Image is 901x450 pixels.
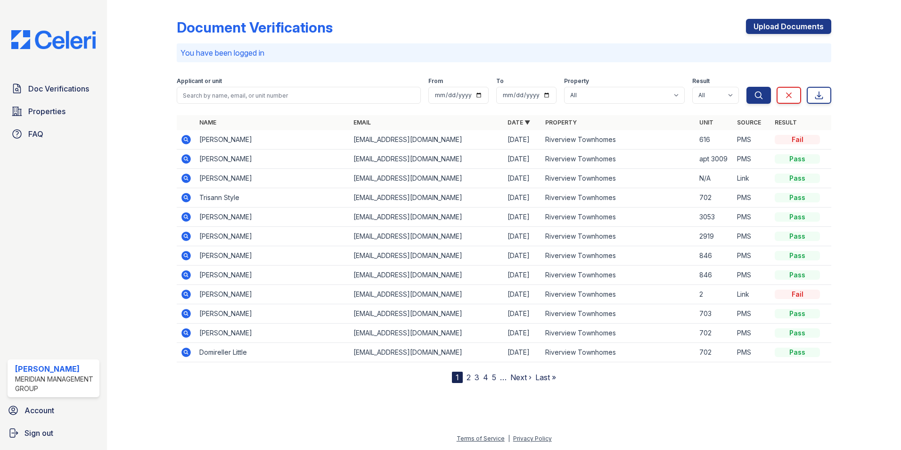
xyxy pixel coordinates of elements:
[350,343,504,362] td: [EMAIL_ADDRESS][DOMAIN_NAME]
[504,188,541,208] td: [DATE]
[541,150,696,169] td: Riverview Townhomes
[350,324,504,343] td: [EMAIL_ADDRESS][DOMAIN_NAME]
[504,266,541,285] td: [DATE]
[696,246,733,266] td: 846
[541,227,696,246] td: Riverview Townhomes
[541,188,696,208] td: Riverview Townhomes
[350,227,504,246] td: [EMAIL_ADDRESS][DOMAIN_NAME]
[775,212,820,222] div: Pass
[8,79,99,98] a: Doc Verifications
[541,266,696,285] td: Riverview Townhomes
[196,285,350,304] td: [PERSON_NAME]
[541,324,696,343] td: Riverview Townhomes
[196,343,350,362] td: Domireller Little
[733,324,771,343] td: PMS
[350,188,504,208] td: [EMAIL_ADDRESS][DOMAIN_NAME]
[196,188,350,208] td: Trisann Style
[350,285,504,304] td: [EMAIL_ADDRESS][DOMAIN_NAME]
[733,285,771,304] td: Link
[775,174,820,183] div: Pass
[733,130,771,150] td: PMS
[492,373,496,382] a: 5
[513,435,552,442] a: Privacy Policy
[775,309,820,318] div: Pass
[733,343,771,362] td: PMS
[196,208,350,227] td: [PERSON_NAME]
[696,285,733,304] td: 2
[25,405,54,416] span: Account
[196,246,350,266] td: [PERSON_NAME]
[467,373,471,382] a: 2
[775,290,820,299] div: Fail
[504,208,541,227] td: [DATE]
[504,130,541,150] td: [DATE]
[504,285,541,304] td: [DATE]
[28,106,66,117] span: Properties
[4,424,103,442] a: Sign out
[775,119,797,126] a: Result
[504,227,541,246] td: [DATE]
[350,266,504,285] td: [EMAIL_ADDRESS][DOMAIN_NAME]
[504,343,541,362] td: [DATE]
[196,150,350,169] td: [PERSON_NAME]
[353,119,371,126] a: Email
[504,246,541,266] td: [DATE]
[733,150,771,169] td: PMS
[350,169,504,188] td: [EMAIL_ADDRESS][DOMAIN_NAME]
[177,77,222,85] label: Applicant or unit
[733,169,771,188] td: Link
[696,150,733,169] td: apt 3009
[180,47,827,58] p: You have been logged in
[8,125,99,143] a: FAQ
[196,266,350,285] td: [PERSON_NAME]
[350,130,504,150] td: [EMAIL_ADDRESS][DOMAIN_NAME]
[733,188,771,208] td: PMS
[475,373,479,382] a: 3
[196,227,350,246] td: [PERSON_NAME]
[350,208,504,227] td: [EMAIL_ADDRESS][DOMAIN_NAME]
[452,372,463,383] div: 1
[541,208,696,227] td: Riverview Townhomes
[696,304,733,324] td: 703
[733,266,771,285] td: PMS
[457,435,505,442] a: Terms of Service
[15,375,96,393] div: Meridian Management Group
[733,304,771,324] td: PMS
[508,119,530,126] a: Date ▼
[350,246,504,266] td: [EMAIL_ADDRESS][DOMAIN_NAME]
[196,304,350,324] td: [PERSON_NAME]
[510,373,532,382] a: Next ›
[196,130,350,150] td: [PERSON_NAME]
[746,19,831,34] a: Upload Documents
[483,373,488,382] a: 4
[733,227,771,246] td: PMS
[504,150,541,169] td: [DATE]
[775,270,820,280] div: Pass
[4,30,103,49] img: CE_Logo_Blue-a8612792a0a2168367f1c8372b55b34899dd931a85d93a1a3d3e32e68fde9ad4.png
[692,77,710,85] label: Result
[696,343,733,362] td: 702
[737,119,761,126] a: Source
[775,232,820,241] div: Pass
[500,372,507,383] span: …
[696,227,733,246] td: 2919
[733,246,771,266] td: PMS
[733,208,771,227] td: PMS
[699,119,713,126] a: Unit
[199,119,216,126] a: Name
[696,208,733,227] td: 3053
[428,77,443,85] label: From
[541,130,696,150] td: Riverview Townhomes
[196,324,350,343] td: [PERSON_NAME]
[177,19,333,36] div: Document Verifications
[177,87,421,104] input: Search by name, email, or unit number
[541,246,696,266] td: Riverview Townhomes
[696,324,733,343] td: 702
[8,102,99,121] a: Properties
[496,77,504,85] label: To
[25,427,53,439] span: Sign out
[350,150,504,169] td: [EMAIL_ADDRESS][DOMAIN_NAME]
[535,373,556,382] a: Last »
[541,343,696,362] td: Riverview Townhomes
